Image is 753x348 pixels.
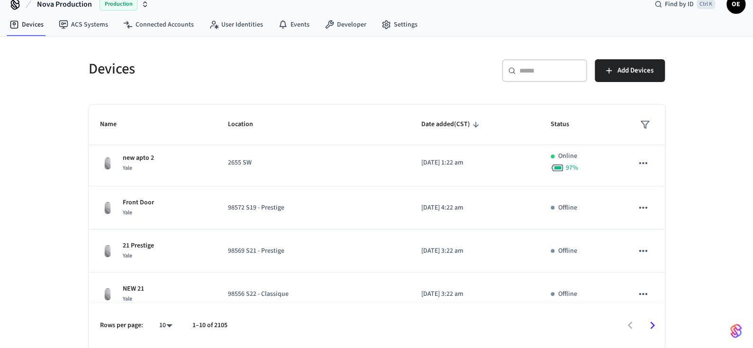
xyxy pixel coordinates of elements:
[100,200,115,215] img: August Wifi Smart Lock 3rd Gen, Silver, Front
[551,117,581,132] span: Status
[100,321,143,330] p: Rows per page:
[558,246,577,256] p: Offline
[228,289,399,299] p: 98556 S22 - Classique
[89,59,371,79] h5: Devices
[558,289,577,299] p: Offline
[374,16,425,33] a: Settings
[116,16,201,33] a: Connected Accounts
[123,153,154,163] p: new apto 2
[228,246,399,256] p: 98569 S21 - Prestige
[641,314,663,337] button: Go to next page
[317,16,374,33] a: Developer
[421,158,527,168] p: [DATE] 1:22 am
[201,16,271,33] a: User Identities
[100,286,115,302] img: August Wifi Smart Lock 3rd Gen, Silver, Front
[100,243,115,258] img: August Wifi Smart Lock 3rd Gen, Silver, Front
[123,241,154,251] p: 21 Prestige
[617,64,653,77] span: Add Devices
[558,203,577,213] p: Offline
[228,117,265,132] span: Location
[123,198,154,208] p: Front Door
[730,323,742,339] img: SeamLogoGradient.69752ec5.svg
[51,16,116,33] a: ACS Systems
[421,246,527,256] p: [DATE] 3:22 am
[421,203,527,213] p: [DATE] 4:22 am
[2,16,51,33] a: Devices
[100,117,129,132] span: Name
[123,164,132,172] span: Yale
[595,59,665,82] button: Add Devices
[228,203,399,213] p: 98572 S19 - Prestige
[271,16,317,33] a: Events
[100,156,115,171] img: August Wifi Smart Lock 3rd Gen, Silver, Front
[421,289,527,299] p: [DATE] 3:22 am
[123,252,132,260] span: Yale
[154,319,177,332] div: 10
[421,117,482,132] span: Date added(CST)
[228,158,399,168] p: 2655 SW
[566,163,578,173] span: 97 %
[123,284,144,294] p: NEW 21
[123,295,132,303] span: Yale
[558,151,577,161] p: Online
[123,209,132,217] span: Yale
[192,321,227,330] p: 1–10 of 2105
